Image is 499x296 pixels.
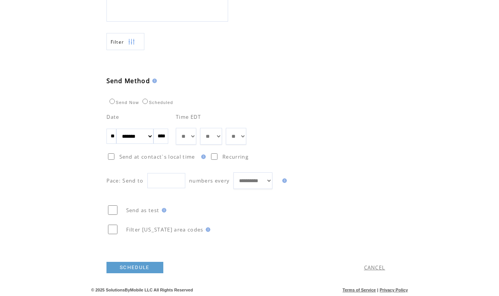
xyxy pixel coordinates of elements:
[141,100,173,105] label: Scheduled
[126,226,203,233] span: Filter [US_STATE] area codes
[106,33,144,50] a: Filter
[203,227,210,232] img: help.gif
[106,262,163,273] a: SCHEDULE
[199,154,206,159] img: help.gif
[126,207,160,214] span: Send as test
[108,100,139,105] label: Send Now
[142,99,148,104] input: Scheduled
[160,208,166,213] img: help.gif
[364,264,385,271] a: CANCEL
[111,39,124,45] span: Show filters
[280,178,287,183] img: help.gif
[150,79,157,83] img: help.gif
[109,99,115,104] input: Send Now
[106,77,150,85] span: Send Method
[119,153,195,160] span: Send at contact`s local time
[128,33,135,50] img: filters.png
[380,288,408,292] a: Privacy Policy
[222,153,249,160] span: Recurring
[106,177,144,184] span: Pace: Send to
[189,177,230,184] span: numbers every
[176,113,201,120] span: Time EDT
[91,288,193,292] span: © 2025 SolutionsByMobile LLC All Rights Reserved
[343,288,376,292] a: Terms of Service
[106,113,119,120] span: Date
[377,288,378,292] span: |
